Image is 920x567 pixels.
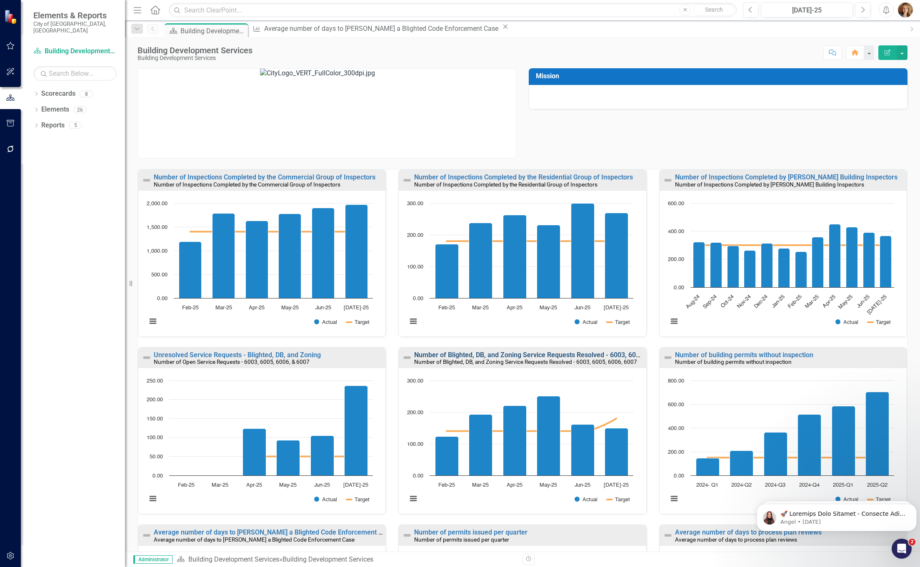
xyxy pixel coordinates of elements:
[892,539,912,559] iframe: Intercom live chat
[73,106,87,113] div: 26
[279,214,301,298] path: May-25, 1,779. Actual.
[778,248,790,287] path: Jan-25, 277. Actual.
[344,305,369,311] text: [DATE]-25
[898,2,913,17] img: Nichole Plowman
[154,358,310,365] small: Number of Open Service Requests - 6003, 6005, 6006, & 6007
[674,285,684,291] text: 0.00
[147,435,163,440] text: 100.00
[575,305,590,311] text: Jun-25
[314,482,330,488] text: Jun-25
[696,482,718,488] text: 2024- Q1
[345,204,368,298] path: Jul-25, 1,966. Actual.
[607,319,630,325] button: Show Target
[507,482,522,488] text: Apr-25
[664,199,902,334] div: Chart. Highcharts interactive chart.
[668,450,684,455] text: 200.00
[668,316,680,327] button: View chart menu, Chart
[607,496,630,502] button: Show Target
[147,316,159,327] button: View chart menu, Chart
[822,294,837,309] text: Apr-25
[33,20,117,34] small: City of [GEOGRAPHIC_DATA], [GEOGRAPHIC_DATA]
[540,305,557,311] text: May-25
[403,199,642,334] div: Chart. Highcharts interactive chart.
[152,473,163,479] text: 0.00
[347,319,370,325] button: Show Target
[69,122,82,129] div: 5
[142,376,381,512] div: Chart. Highcharts interactive chart.
[674,473,684,479] text: 0.00
[142,376,377,512] svg: Interactive chart
[705,6,723,13] span: Search
[413,473,423,479] text: 0.00
[764,433,787,476] path: 2024-Q3, 363. Actual.
[315,305,331,311] text: Jun-25
[668,201,684,206] text: 600.00
[212,482,228,488] text: Mar-25
[311,436,334,476] path: Jun-25, 105. Actual.
[472,305,489,311] text: Mar-25
[279,482,297,488] text: May-25
[178,482,195,488] text: Feb-25
[804,294,820,309] text: Mar-25
[147,416,163,422] text: 150.00
[909,539,915,545] span: 2
[142,175,152,185] img: Not Defined
[398,169,646,337] div: Double-Click to Edit
[668,402,684,408] text: 600.00
[702,294,718,310] text: Sep-24
[402,353,412,363] img: Not Defined
[33,47,117,56] a: Building Development Services
[764,5,850,15] div: [DATE]-25
[765,482,785,488] text: 2024-Q3
[787,294,802,309] text: Feb-25
[571,203,595,298] path: Jun-25, 300. Actual.
[675,536,797,543] small: Average number of days to process plan reviews
[727,246,739,287] path: Oct-24, 297. Actual.
[659,347,907,515] div: Double-Click to Edit
[846,227,857,287] path: May-25, 429. Actual.
[169,3,737,17] input: Search ClearPoint...
[137,55,252,61] div: Building Development Services
[693,4,735,16] button: Search
[675,173,897,181] a: Number of Inspections Completed by [PERSON_NAME] Building Inspectors
[605,428,628,476] path: Jul-25, 149. Actual.
[837,294,854,310] text: May-25
[668,493,680,505] button: View chart menu, Chart
[668,426,684,431] text: 400.00
[664,376,902,512] div: Chart. Highcharts interactive chart.
[243,429,266,476] path: Apr-25, 123. Actual.
[503,215,527,298] path: Apr-25, 263. Actual.
[469,223,492,298] path: Mar-25, 238. Actual.
[147,493,159,505] button: View chart menu, Chart
[605,213,628,298] path: Jul-25, 269. Actual.
[147,397,163,403] text: 200.00
[438,305,455,311] text: Feb-25
[407,201,423,206] text: 300.00
[472,482,489,488] text: Mar-25
[414,181,597,188] small: Number of Inspections Completed by the Residential Group of Inspectors
[312,208,335,298] path: Jun-25, 1,900. Actual.
[855,294,870,309] text: Jun-25
[710,242,722,287] path: Sep-24, 318. Actual.
[663,530,673,540] img: Not Defined
[868,319,891,325] button: Show Target
[744,250,755,287] path: Nov-24, 264. Actual.
[663,175,673,185] img: Not Defined
[675,181,864,188] small: Number of Inspections Completed by [PERSON_NAME] Building Inspectors
[693,224,891,287] g: Actual, series 1 of 2. Bar series with 12 bars.
[575,496,597,502] button: Show Actual
[414,173,633,181] a: Number of Inspections Completed by the Residential Group of Inspectors
[867,482,887,488] text: 2025-Q2
[503,406,527,476] path: Apr-25, 220. Actual.
[575,482,590,488] text: Jun-25
[147,225,167,230] text: 1,500.00
[693,242,705,287] path: Aug-24, 322. Actual.
[142,353,152,363] img: Not Defined
[133,555,172,564] span: Administrator
[438,482,455,488] text: Feb-25
[250,23,500,34] a: Average number of days to [PERSON_NAME] a Blighted Code Enforcement Case
[179,204,368,298] g: Actual, series 1 of 2. Bar series with 6 bars.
